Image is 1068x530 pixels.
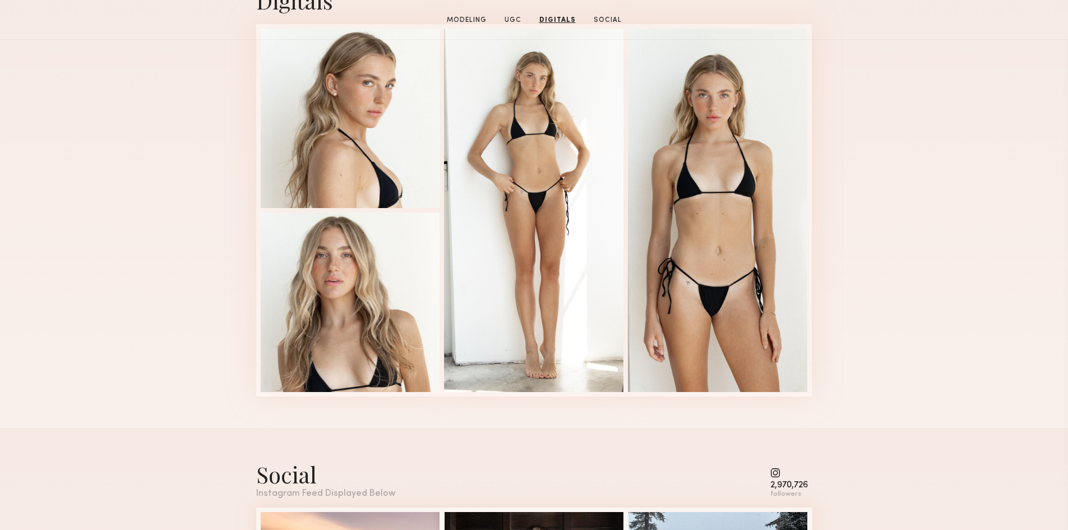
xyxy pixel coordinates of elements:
div: Social [256,459,395,489]
a: UGC [500,15,526,25]
div: Instagram Feed Displayed Below [256,489,395,499]
div: 2,970,726 [770,481,808,490]
div: followers [770,490,808,499]
a: Social [589,15,626,25]
a: Digitals [535,15,580,25]
a: Modeling [442,15,491,25]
